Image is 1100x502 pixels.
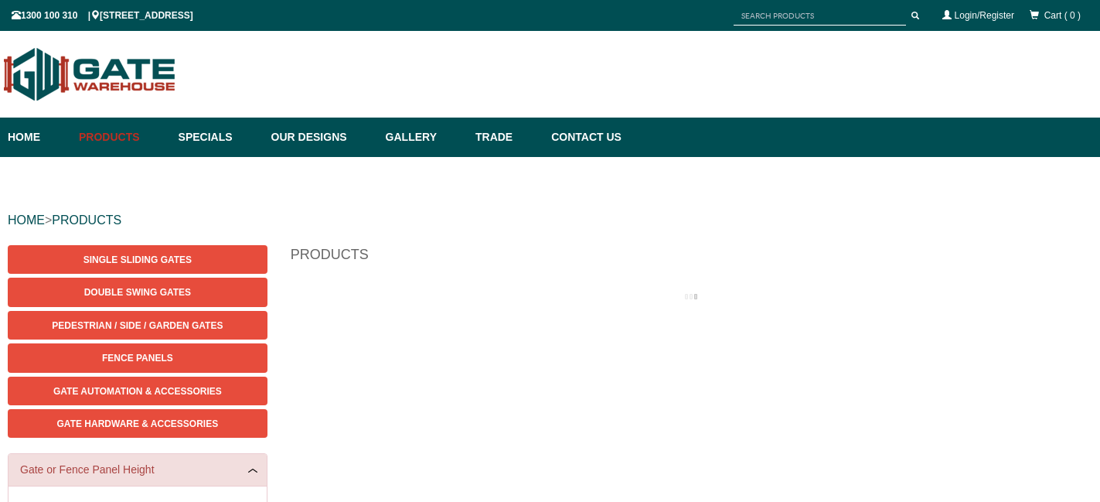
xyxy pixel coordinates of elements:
a: Pedestrian / Side / Garden Gates [8,311,267,340]
a: Gallery [378,118,468,157]
a: Gate Hardware & Accessories [8,409,267,438]
div: > [8,196,1092,245]
span: Pedestrian / Side / Garden Gates [52,320,223,331]
a: HOME [8,213,45,227]
a: Specials [171,118,264,157]
h1: Products [291,245,1092,272]
img: please_wait.gif [685,292,697,301]
a: Gate or Fence Panel Height [20,462,255,478]
input: SEARCH PRODUCTS [734,6,906,26]
span: Single Sliding Gates [83,254,192,265]
a: Our Designs [264,118,378,157]
span: Cart ( 0 ) [1044,10,1081,21]
span: Gate Automation & Accessories [53,386,222,397]
a: Double Swing Gates [8,278,267,306]
a: PRODUCTS [52,213,121,227]
a: Single Sliding Gates [8,245,267,274]
a: Home [8,118,71,157]
span: Fence Panels [102,353,173,364]
a: Trade [468,118,543,157]
span: 1300 100 310 | [STREET_ADDRESS] [12,10,193,21]
a: Products [71,118,171,157]
a: Gate Automation & Accessories [8,377,267,405]
span: Gate Hardware & Accessories [57,418,219,429]
a: Login/Register [955,10,1014,21]
span: Double Swing Gates [84,287,191,298]
a: Contact Us [543,118,622,157]
a: Fence Panels [8,343,267,372]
